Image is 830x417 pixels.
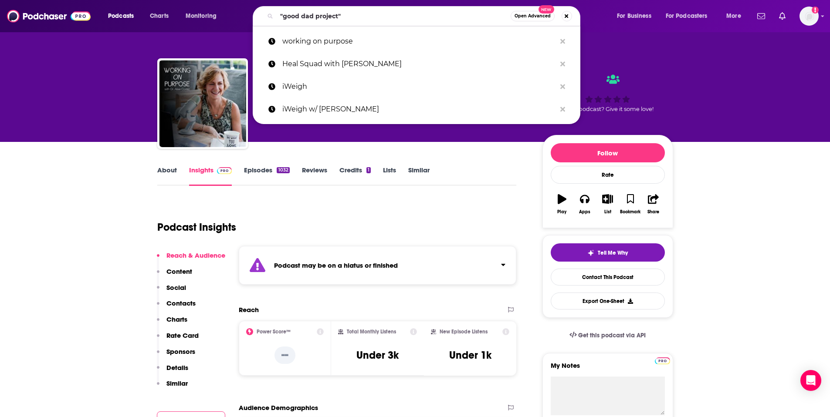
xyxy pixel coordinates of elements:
button: open menu [180,9,228,23]
span: More [726,10,741,22]
h3: Under 1k [449,349,491,362]
img: User Profile [800,7,819,26]
div: Search podcasts, credits, & more... [261,6,589,26]
section: Click to expand status details [239,246,517,285]
button: Bookmark [619,188,642,220]
div: Share [647,209,659,215]
button: open menu [660,9,720,23]
button: Details [157,363,188,380]
div: 1 [366,167,371,173]
p: -- [274,346,295,364]
span: Tell Me Why [598,249,628,256]
h2: Total Monthly Listens [347,329,396,335]
div: Apps [579,209,590,215]
a: iWeigh w/ [PERSON_NAME] [253,98,580,121]
span: Logged in as megcassidy [800,7,819,26]
img: Podchaser - Follow, Share and Rate Podcasts [7,8,91,24]
span: Open Advanced [515,14,551,18]
button: Reach & Audience [157,251,225,267]
button: open menu [611,9,662,23]
button: Export One-Sheet [551,293,665,309]
img: Podchaser Pro [217,167,232,174]
h2: New Episode Listens [440,329,488,335]
button: Contacts [157,299,196,315]
h2: Audience Demographics [239,404,318,412]
p: Contacts [166,299,196,307]
p: Details [166,363,188,372]
button: open menu [102,9,145,23]
input: Search podcasts, credits, & more... [277,9,511,23]
p: Reach & Audience [166,251,225,259]
div: Open Intercom Messenger [800,370,821,391]
p: working on purpose [282,30,556,53]
div: Bookmark [620,209,640,215]
span: Good podcast? Give it some love! [562,106,654,112]
div: 1032 [277,167,289,173]
button: Follow [551,143,665,162]
button: Content [157,267,192,283]
a: Reviews [302,166,327,186]
a: Heal Squad with [PERSON_NAME] [253,53,580,75]
img: Working on Purpose [159,60,246,147]
span: New [539,5,554,13]
p: Similar [166,379,188,387]
p: Social [166,283,186,292]
button: Similar [157,379,188,395]
span: Monitoring [186,10,217,22]
p: Content [166,267,192,276]
h2: Power Score™ [257,329,291,335]
div: Rate [551,166,665,184]
span: Charts [150,10,169,22]
button: open menu [720,9,752,23]
h2: Reach [239,306,259,314]
strong: Podcast may be on a hiatus or finished [274,261,398,269]
a: Similar [408,166,430,186]
button: Social [157,283,186,299]
span: Podcasts [108,10,134,22]
a: Show notifications dropdown [754,9,769,24]
a: Lists [383,166,396,186]
div: Play [557,209,566,215]
p: Charts [166,315,187,323]
button: Apps [573,188,596,220]
a: Pro website [655,356,670,364]
button: Show profile menu [800,7,819,26]
a: Contact This Podcast [551,269,665,286]
a: working on purpose [253,30,580,53]
button: Share [642,188,664,220]
p: Sponsors [166,347,195,356]
span: Get this podcast via API [578,332,646,339]
img: Podchaser Pro [655,357,670,364]
img: tell me why sparkle [587,249,594,256]
p: iWeigh w/ Jameela Jamil [282,98,556,121]
button: tell me why sparkleTell Me Why [551,243,665,262]
a: Show notifications dropdown [776,9,789,24]
a: Credits1 [339,166,371,186]
button: Charts [157,315,187,331]
button: List [596,188,619,220]
h3: Under 3k [356,349,399,362]
span: For Business [617,10,651,22]
div: Good podcast? Give it some love! [542,66,673,120]
button: Rate Card [157,331,199,347]
p: Rate Card [166,331,199,340]
a: Episodes1032 [244,166,289,186]
a: Charts [144,9,174,23]
svg: Add a profile image [812,7,819,13]
button: Play [551,188,573,220]
a: Get this podcast via API [562,325,653,346]
div: List [604,209,611,215]
label: My Notes [551,361,665,377]
a: About [157,166,177,186]
a: InsightsPodchaser Pro [189,166,232,186]
h1: Podcast Insights [157,221,236,234]
p: iWeigh [282,75,556,98]
p: Heal Squad with Maria Menounos [282,53,556,75]
a: iWeigh [253,75,580,98]
button: Open AdvancedNew [511,11,555,21]
span: For Podcasters [666,10,708,22]
button: Sponsors [157,347,195,363]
